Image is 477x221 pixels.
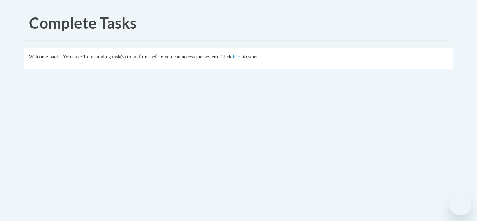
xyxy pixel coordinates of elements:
span: 1 [83,54,86,59]
span: . You have [60,54,82,59]
span: Complete Tasks [29,14,137,32]
span: Welcome back [29,54,59,59]
a: here [233,54,242,59]
span: outstanding task(s) to perform before you can access the system. Click [87,54,232,59]
iframe: Button to launch messaging window [449,193,471,215]
span: to start. [243,54,258,59]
